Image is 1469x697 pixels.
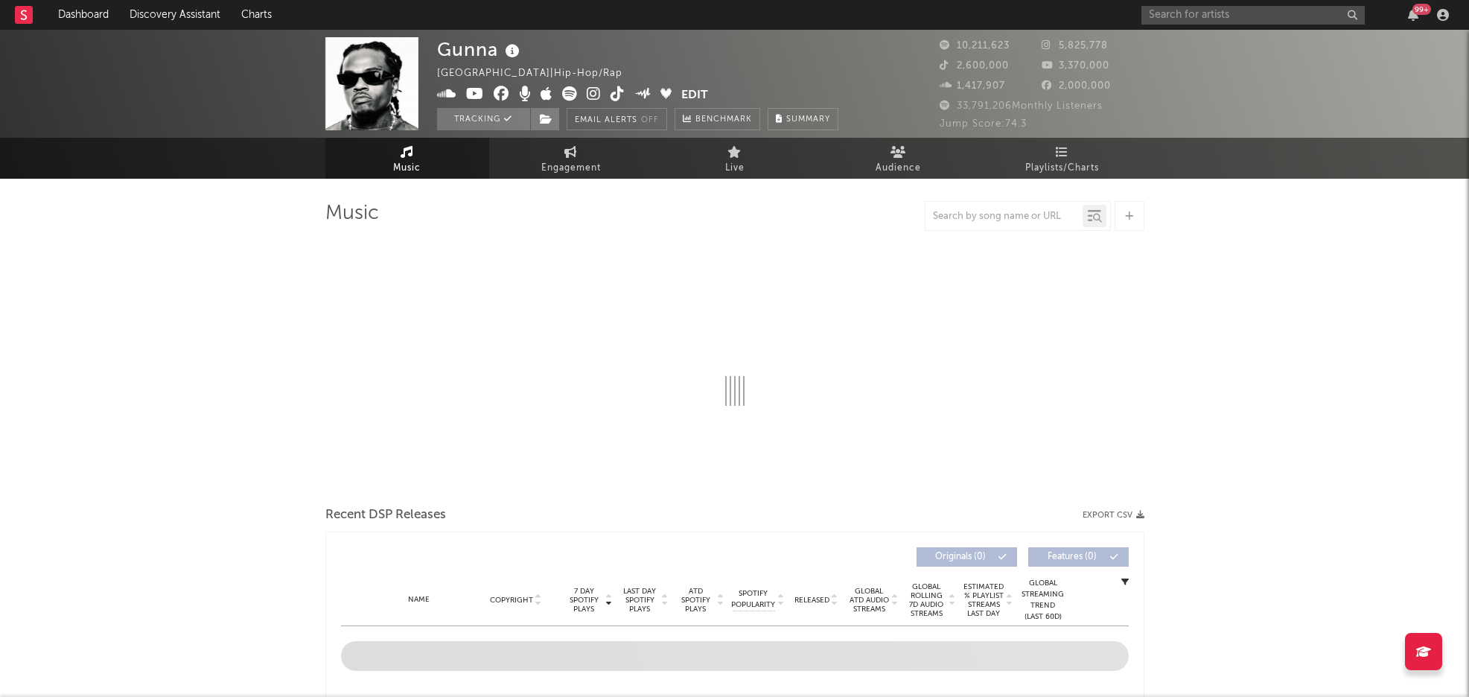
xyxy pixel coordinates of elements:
span: Copyright [490,596,533,605]
a: Playlists/Charts [981,138,1144,179]
span: Engagement [541,159,601,177]
span: Originals ( 0 ) [926,553,995,561]
button: Features(0) [1028,547,1129,567]
div: Global Streaming Trend (Last 60D) [1021,578,1065,623]
span: ATD Spotify Plays [676,587,716,614]
span: Music [393,159,421,177]
button: Export CSV [1083,511,1144,520]
span: Audience [876,159,921,177]
span: 7 Day Spotify Plays [564,587,604,614]
span: Recent DSP Releases [325,506,446,524]
a: Live [653,138,817,179]
span: 2,000,000 [1042,81,1111,91]
span: Benchmark [695,111,752,129]
span: Released [794,596,829,605]
div: 99 + [1412,4,1431,15]
span: Spotify Popularity [731,588,775,611]
em: Off [641,116,659,124]
button: 99+ [1408,9,1418,21]
span: Jump Score: 74.3 [940,119,1027,129]
span: Summary [786,115,830,124]
div: Gunna [437,37,523,62]
span: Global ATD Audio Streams [849,587,890,614]
button: Tracking [437,108,530,130]
a: Engagement [489,138,653,179]
span: Global Rolling 7D Audio Streams [906,582,947,618]
div: [GEOGRAPHIC_DATA] | Hip-Hop/Rap [437,65,640,83]
span: Features ( 0 ) [1038,553,1106,561]
button: Summary [768,108,838,130]
a: Music [325,138,489,179]
input: Search by song name or URL [925,211,1083,223]
span: Playlists/Charts [1025,159,1099,177]
a: Audience [817,138,981,179]
a: Benchmark [675,108,760,130]
span: Live [725,159,745,177]
input: Search for artists [1141,6,1365,25]
span: 5,825,778 [1042,41,1108,51]
span: 33,791,206 Monthly Listeners [940,101,1103,111]
span: 2,600,000 [940,61,1009,71]
button: Originals(0) [917,547,1017,567]
span: 3,370,000 [1042,61,1109,71]
span: 1,417,907 [940,81,1005,91]
span: Last Day Spotify Plays [620,587,660,614]
span: Estimated % Playlist Streams Last Day [963,582,1004,618]
button: Email AlertsOff [567,108,667,130]
div: Name [371,594,468,605]
button: Edit [681,86,708,105]
span: 10,211,623 [940,41,1010,51]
